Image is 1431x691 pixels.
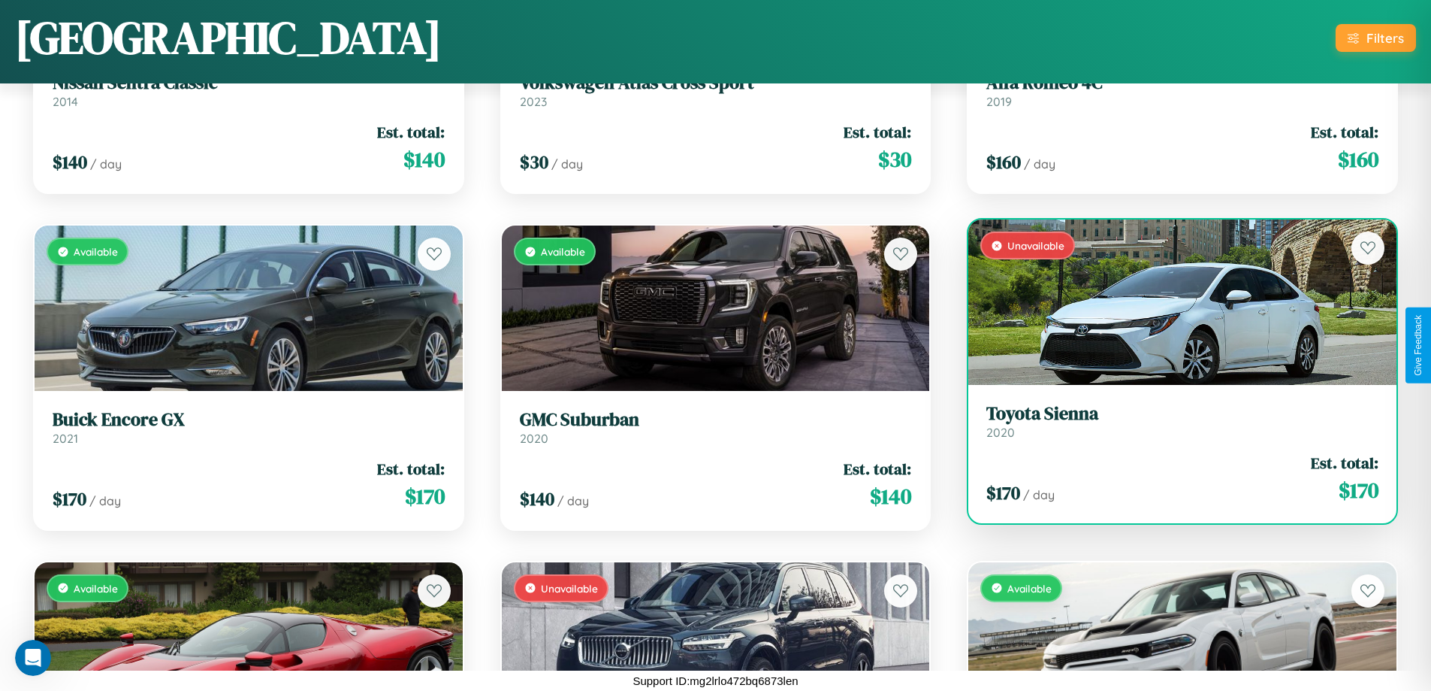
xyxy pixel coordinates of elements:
span: Est. total: [377,121,445,143]
span: $ 140 [403,144,445,174]
span: / day [1024,156,1055,171]
span: Unavailable [541,582,598,595]
span: 2020 [986,425,1015,440]
span: Est. total: [1311,452,1378,474]
h3: Volkswagen Atlas Cross Sport [520,72,912,94]
span: 2023 [520,94,547,109]
span: Unavailable [1007,239,1064,252]
span: $ 140 [870,481,911,511]
span: $ 170 [53,486,86,511]
span: $ 170 [986,480,1020,505]
h3: Buick Encore GX [53,409,445,431]
span: / day [551,156,583,171]
span: / day [1023,487,1055,502]
span: Est. total: [1311,121,1378,143]
span: $ 140 [53,150,87,174]
p: Support ID: mg2lrlo472bq6873len [632,671,798,691]
span: Available [74,582,118,595]
span: Est. total: [377,458,445,480]
h3: Alfa Romeo 4C [986,72,1378,94]
span: $ 30 [520,150,548,174]
iframe: Intercom live chat [15,640,51,676]
span: / day [90,156,122,171]
span: $ 160 [1338,144,1378,174]
span: $ 170 [405,481,445,511]
button: Filters [1336,24,1416,52]
a: Volkswagen Atlas Cross Sport2023 [520,72,912,109]
span: Available [74,245,118,258]
h3: Nissan Sentra Classic [53,72,445,94]
span: / day [89,493,121,508]
span: 2020 [520,431,548,446]
a: GMC Suburban2020 [520,409,912,446]
span: $ 140 [520,486,554,511]
span: 2019 [986,94,1012,109]
h3: Toyota Sienna [986,403,1378,425]
div: Give Feedback [1413,315,1423,376]
div: Filters [1366,30,1404,46]
span: Available [1007,582,1052,595]
span: 2014 [53,94,78,109]
span: Est. total: [844,458,911,480]
span: 2021 [53,431,78,446]
h3: GMC Suburban [520,409,912,431]
a: Nissan Sentra Classic2014 [53,72,445,109]
a: Toyota Sienna2020 [986,403,1378,440]
span: $ 30 [878,144,911,174]
span: Available [541,245,585,258]
a: Alfa Romeo 4C2019 [986,72,1378,109]
span: Est. total: [844,121,911,143]
span: $ 160 [986,150,1021,174]
h1: [GEOGRAPHIC_DATA] [15,7,442,68]
span: $ 170 [1339,475,1378,505]
span: / day [557,493,589,508]
a: Buick Encore GX2021 [53,409,445,446]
